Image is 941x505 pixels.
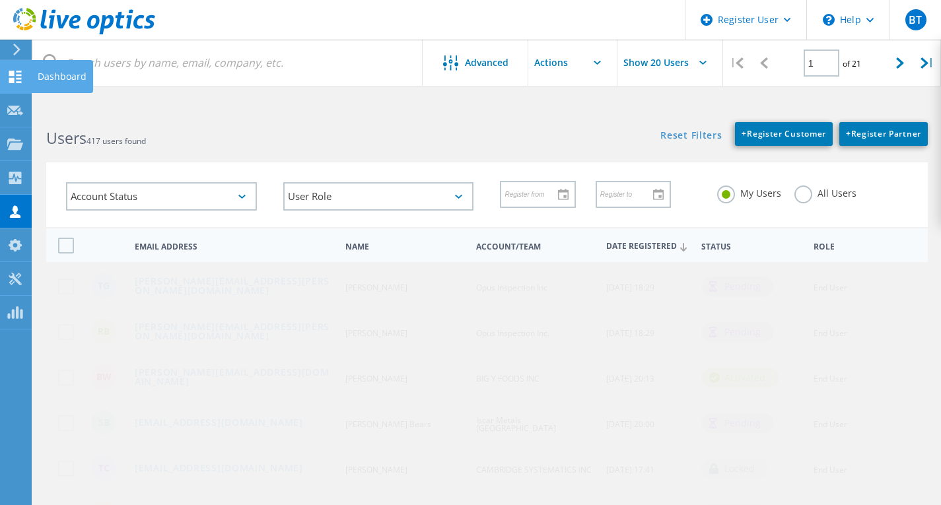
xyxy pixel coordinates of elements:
span: TC [98,463,110,473]
span: Opus Inspection Inc. [476,327,549,339]
a: +Register Customer [735,122,833,146]
a: [PERSON_NAME][EMAIL_ADDRESS][PERSON_NAME][DOMAIN_NAME] [135,322,334,343]
div: pending [701,413,774,433]
span: [DATE] 20:00 [606,419,654,430]
input: Search users by name, email, company, etc. [33,40,423,86]
span: End User [814,373,847,384]
span: TG [98,281,110,290]
span: RB [98,327,110,336]
span: [DATE] 20:13 [606,373,654,384]
span: [PERSON_NAME] [345,373,407,384]
b: + [846,128,851,139]
span: Role [814,243,880,251]
span: Register Customer [742,128,826,139]
span: 417 users found [87,135,146,147]
span: [DATE] 18:29 [606,282,654,293]
span: Account/Team [476,243,595,251]
span: Iscar Metals [GEOGRAPHIC_DATA] [476,415,556,434]
span: Name [345,243,464,251]
span: Opus Inspection Inc [476,282,547,293]
span: [PERSON_NAME] [345,327,407,339]
span: End User [814,327,847,339]
a: [PERSON_NAME][EMAIL_ADDRESS][DOMAIN_NAME] [135,368,334,388]
span: Register Partner [846,128,921,139]
span: [PERSON_NAME] [345,282,407,293]
div: pending [701,277,774,296]
a: [PERSON_NAME][EMAIL_ADDRESS][PERSON_NAME][DOMAIN_NAME] [135,277,334,297]
span: [PERSON_NAME] [345,464,407,475]
span: CAMBRIDGE SYSTEMATICS INC [476,464,592,475]
span: [PERSON_NAME] Bears [345,419,431,430]
span: BIG Y FOODS INC [476,373,540,384]
a: [EMAIL_ADDRESS][DOMAIN_NAME] [135,463,303,475]
span: BW [96,372,112,382]
input: Register to [597,182,660,207]
b: Users [46,127,87,149]
input: Register from [501,182,565,207]
label: My Users [717,185,781,198]
span: Status [701,243,803,251]
div: Dashboard [38,72,87,81]
span: [DATE] 17:41 [606,464,654,475]
svg: \n [823,14,835,26]
div: Account Status [66,182,257,211]
a: +Register Partner [839,122,928,146]
a: [EMAIL_ADDRESS][DOMAIN_NAME] [135,418,303,429]
span: Date Registered [606,242,690,251]
span: BT [909,15,922,25]
div: locked [701,459,768,479]
div: activated [701,368,779,387]
a: Live Optics Dashboard [13,28,155,37]
b: + [742,128,747,139]
span: Email Address [135,243,334,251]
span: of 21 [843,58,861,69]
div: | [723,40,750,86]
div: User Role [283,182,474,211]
span: [DATE] 18:29 [606,327,654,339]
a: Reset Filters [660,131,722,142]
span: End User [814,464,847,475]
span: Advanced [465,58,508,67]
span: SB [98,418,110,427]
span: End User [814,419,847,430]
div: | [914,40,941,86]
label: All Users [794,185,856,198]
div: pending [701,322,774,342]
span: End User [814,282,847,293]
